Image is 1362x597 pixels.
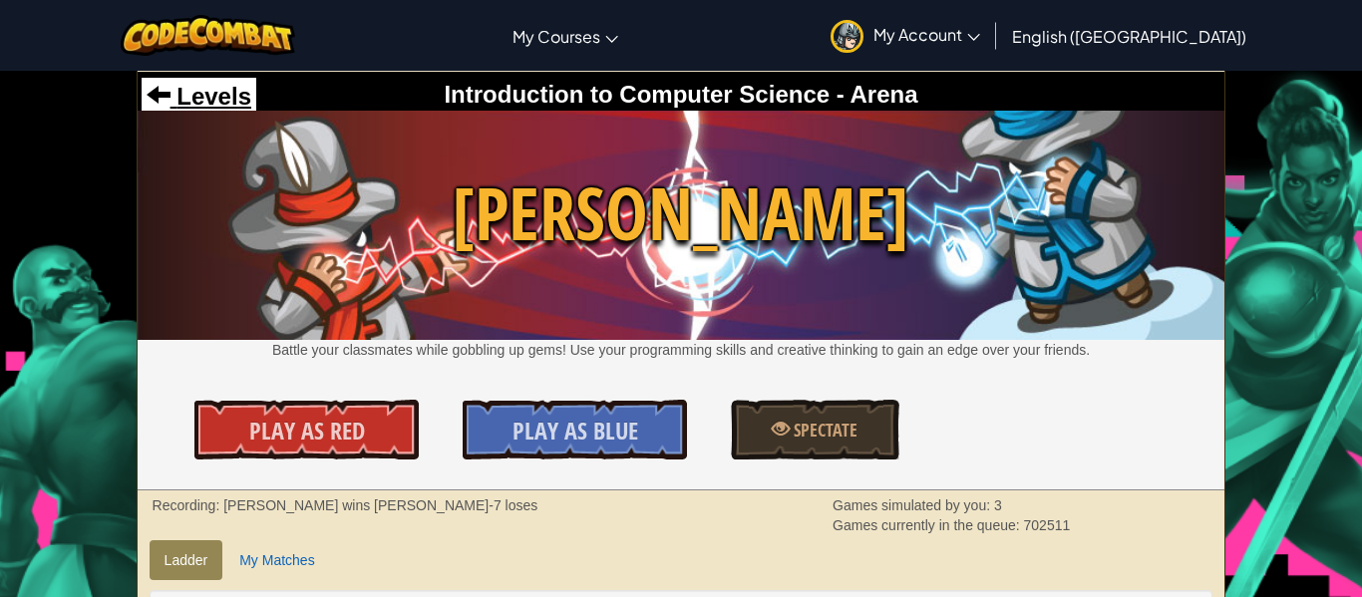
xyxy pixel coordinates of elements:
[1002,9,1256,63] a: English ([GEOGRAPHIC_DATA])
[512,26,600,47] span: My Courses
[731,400,898,459] a: Spectate
[138,340,1225,360] p: Battle your classmates while gobbling up gems! Use your programming skills and creative thinking ...
[833,497,994,513] span: Games simulated by you:
[121,15,295,56] img: CodeCombat logo
[833,517,1023,533] span: Games currently in the queue:
[830,81,917,108] span: - Arena
[831,20,863,53] img: avatar
[224,540,329,580] a: My Matches
[503,9,628,63] a: My Courses
[249,415,365,447] span: Play As Red
[147,83,251,110] a: Levels
[512,415,638,447] span: Play As Blue
[821,4,990,67] a: My Account
[153,497,538,513] strong: Recording: [PERSON_NAME] wins [PERSON_NAME]-7 loses
[138,162,1225,265] span: [PERSON_NAME]
[994,497,1002,513] span: 3
[150,540,223,580] a: Ladder
[873,24,980,45] span: My Account
[1012,26,1246,47] span: English ([GEOGRAPHIC_DATA])
[790,418,857,443] span: Spectate
[138,111,1225,340] img: Wakka Maul
[1024,517,1071,533] span: 702511
[170,83,251,110] span: Levels
[444,81,830,108] span: Introduction to Computer Science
